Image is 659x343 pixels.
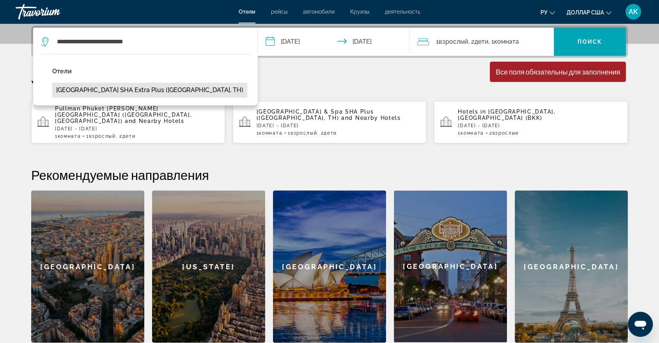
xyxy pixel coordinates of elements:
button: Check-in date: Sep 8, 2025 Check-out date: Sep 9, 2025 [258,28,410,56]
span: Комната [58,133,81,139]
span: Комната [461,130,484,136]
span: Дети [475,38,489,45]
span: 1 [458,130,484,136]
span: , 1 [489,36,519,47]
button: Pullman Phuket [PERSON_NAME][GEOGRAPHIC_DATA] ([GEOGRAPHIC_DATA], [GEOGRAPHIC_DATA]) and Nearby H... [31,101,225,144]
h2: Рекомендуемые направления [31,167,628,183]
span: [GEOGRAPHIC_DATA] & Spa SHA Plus ([GEOGRAPHIC_DATA], TH) [257,108,374,121]
span: Pullman Phuket [PERSON_NAME][GEOGRAPHIC_DATA] ([GEOGRAPHIC_DATA], [GEOGRAPHIC_DATA]) [55,105,192,124]
iframe: Кнопка запуска окна обмена сообщениями [628,312,653,337]
a: [GEOGRAPHIC_DATA] [394,190,507,343]
span: Комната [259,130,282,136]
span: Дети [324,130,337,136]
a: Травориум [16,2,94,22]
span: Взрослый [89,133,115,139]
span: , 2 [317,130,337,136]
span: , 2 [468,36,489,47]
button: Изменить язык [540,7,555,18]
span: and Nearby Hotels [125,118,184,124]
a: [GEOGRAPHIC_DATA] [515,190,628,343]
span: 1 [257,130,282,136]
span: 2 [489,130,519,136]
button: Travelers: 1 adult, 2 children [409,28,554,56]
a: [GEOGRAPHIC_DATA] [273,190,386,343]
button: Hotels in [GEOGRAPHIC_DATA], [GEOGRAPHIC_DATA] (BKK)[DATE] - [DATE]1Комната2Взрослые [434,101,628,144]
button: Меню пользователя [623,4,643,20]
button: Изменить валюту [567,7,611,18]
span: Дети [122,133,136,139]
span: and Nearby Hotels [341,115,401,121]
span: 1 [55,133,81,139]
font: АК [629,7,638,16]
span: 1 [86,133,115,139]
span: 1 [288,130,317,136]
a: [US_STATE] [152,190,265,343]
p: [DATE] - [DATE] [257,123,420,128]
a: Отели [239,9,255,15]
a: деятельность [385,9,420,15]
p: [DATE] - [DATE] [458,123,622,128]
button: Поиск [554,28,626,56]
a: [GEOGRAPHIC_DATA] [31,190,144,343]
span: Взрослые [492,130,519,136]
font: доллар США [567,9,604,16]
span: , 2 [116,133,136,139]
span: Комната [494,38,519,45]
p: Your Recent Searches [31,77,628,93]
p: [DATE] - [DATE] [55,126,219,132]
p: Отели [52,66,247,77]
span: 1 [436,36,468,47]
a: автомобили [303,9,335,15]
button: [GEOGRAPHIC_DATA] SHA Extra Plus ([GEOGRAPHIC_DATA], TH) [52,83,247,98]
a: Круизы [350,9,369,15]
span: Взрослый [291,130,317,136]
span: [GEOGRAPHIC_DATA], [GEOGRAPHIC_DATA] (BKK) [458,108,555,121]
a: рейсы [271,9,287,15]
div: Search widget [33,28,626,56]
span: Взрослый [439,38,468,45]
span: Hotels in [458,108,486,115]
span: Поиск [578,39,602,45]
div: Все поля обязательны для заполнения [496,68,620,76]
font: ру [540,9,547,16]
button: [GEOGRAPHIC_DATA] & Spa SHA Plus ([GEOGRAPHIC_DATA], TH) and Nearby Hotels[DATE] - [DATE]1Комната... [233,101,427,144]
